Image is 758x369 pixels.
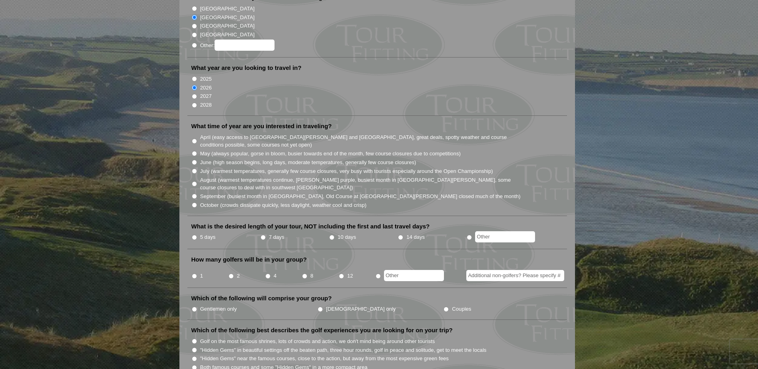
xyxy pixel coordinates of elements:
label: "Hidden Gems" near the famous courses, close to the action, but away from the most expensive gree... [200,355,449,363]
label: Which of the following will comprise your group? [191,294,332,302]
label: Golf on the most famous shrines, lots of crowds and action, we don't mind being around other tour... [200,337,435,345]
label: 10 days [338,233,356,241]
label: 14 days [406,233,425,241]
label: What time of year are you interested in traveling? [191,122,332,130]
label: Couples [452,305,471,313]
label: 1 [200,272,203,280]
label: September (busiest month in [GEOGRAPHIC_DATA], Old Course at [GEOGRAPHIC_DATA][PERSON_NAME] close... [200,192,521,200]
label: [GEOGRAPHIC_DATA] [200,5,255,13]
label: 2028 [200,101,212,109]
label: October (crowds dissipate quickly, less daylight, weather cool and crisp) [200,201,367,209]
label: What is the desired length of your tour, NOT including the first and last travel days? [191,222,430,230]
label: Other: [200,40,275,51]
label: 2 [237,272,240,280]
label: [GEOGRAPHIC_DATA] [200,31,255,39]
label: 2026 [200,84,212,92]
label: Which of the following best describes the golf experiences you are looking for on your trip? [191,326,453,334]
label: 4 [274,272,277,280]
label: What year are you looking to travel in? [191,64,302,72]
input: Other: [215,40,275,51]
label: 5 days [200,233,216,241]
input: Other [384,270,444,281]
input: Additional non-golfers? Please specify # [466,270,564,281]
label: "Hidden Gems" in beautiful settings off the beaten path, three hour rounds, golf in peace and sol... [200,346,487,354]
label: [DEMOGRAPHIC_DATA] only [326,305,396,313]
label: 12 [347,272,353,280]
label: 8 [310,272,313,280]
label: 2025 [200,75,212,83]
label: August (warmest temperatures continue, [PERSON_NAME] purple, busiest month in [GEOGRAPHIC_DATA][P... [200,176,521,192]
label: July (warmest temperatures, generally few course closures, very busy with tourists especially aro... [200,167,493,175]
label: 2027 [200,92,212,100]
label: 7 days [269,233,284,241]
input: Other [475,231,535,242]
label: Gentlemen only [200,305,237,313]
label: [GEOGRAPHIC_DATA] [200,14,255,22]
label: June (high season begins, long days, moderate temperatures, generally few course closures) [200,159,416,167]
label: [GEOGRAPHIC_DATA] [200,22,255,30]
label: How many golfers will be in your group? [191,256,307,264]
label: May (always popular, gorse in bloom, busier towards end of the month, few course closures due to ... [200,150,461,158]
label: April (easy access to [GEOGRAPHIC_DATA][PERSON_NAME] and [GEOGRAPHIC_DATA], great deals, spotty w... [200,133,521,149]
